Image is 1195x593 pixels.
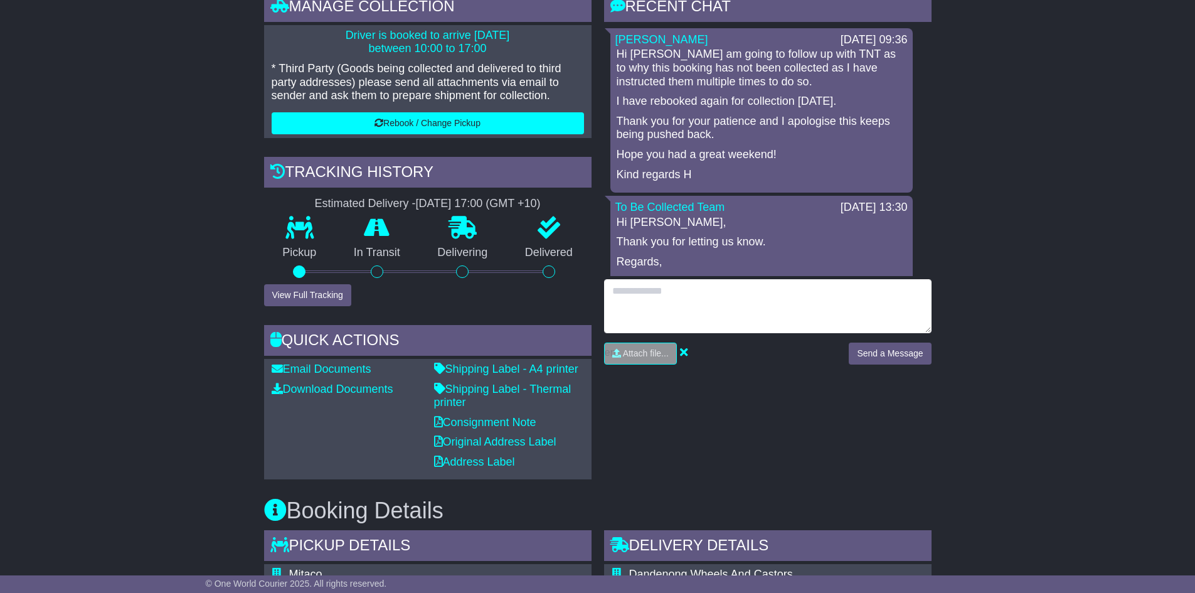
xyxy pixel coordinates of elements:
[434,435,556,448] a: Original Address Label
[604,530,932,564] div: Delivery Details
[264,246,336,260] p: Pickup
[617,235,906,249] p: Thank you for letting us know.
[841,201,908,215] div: [DATE] 13:30
[206,579,387,589] span: © One World Courier 2025. All rights reserved.
[264,498,932,523] h3: Booking Details
[264,197,592,211] div: Estimated Delivery -
[264,325,592,359] div: Quick Actions
[615,201,725,213] a: To Be Collected Team
[419,246,507,260] p: Delivering
[506,246,592,260] p: Delivered
[617,95,906,109] p: I have rebooked again for collection [DATE].
[272,383,393,395] a: Download Documents
[335,246,419,260] p: In Transit
[272,62,584,103] p: * Third Party (Goods being collected and delivered to third party addresses) please send all atta...
[615,33,708,46] a: [PERSON_NAME]
[434,416,536,429] a: Consignment Note
[434,363,578,375] a: Shipping Label - A4 printer
[272,29,584,56] p: Driver is booked to arrive [DATE] between 10:00 to 17:00
[629,568,793,580] span: Dandenong Wheels And Castors
[617,216,906,230] p: Hi [PERSON_NAME],
[264,157,592,191] div: Tracking history
[617,115,906,142] p: Thank you for your patience and I apologise this keeps being pushed back.
[434,456,515,468] a: Address Label
[272,363,371,375] a: Email Documents
[272,112,584,134] button: Rebook / Change Pickup
[289,568,322,580] span: Mitaco
[617,148,906,162] p: Hope you had a great weekend!
[264,530,592,564] div: Pickup Details
[416,197,541,211] div: [DATE] 17:00 (GMT +10)
[617,275,906,289] p: [PERSON_NAME]
[617,48,906,88] p: Hi [PERSON_NAME] am going to follow up with TNT as to why this booking has not been collected as ...
[617,255,906,269] p: Regards,
[841,33,908,47] div: [DATE] 09:36
[617,168,906,182] p: Kind regards H
[264,284,351,306] button: View Full Tracking
[849,343,931,365] button: Send a Message
[434,383,571,409] a: Shipping Label - Thermal printer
